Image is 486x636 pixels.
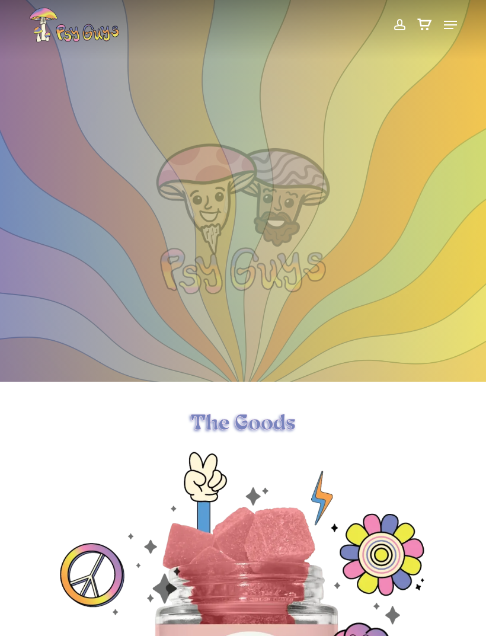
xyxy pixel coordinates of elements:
[444,19,457,31] a: Navigation Menu
[160,247,326,294] img: Psychedelic PsyGuys Text Logo
[411,7,438,43] a: Cart
[28,411,458,437] h1: The Goods
[29,7,119,43] img: PsyGuys
[154,132,332,265] img: PsyGuys Heads Logo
